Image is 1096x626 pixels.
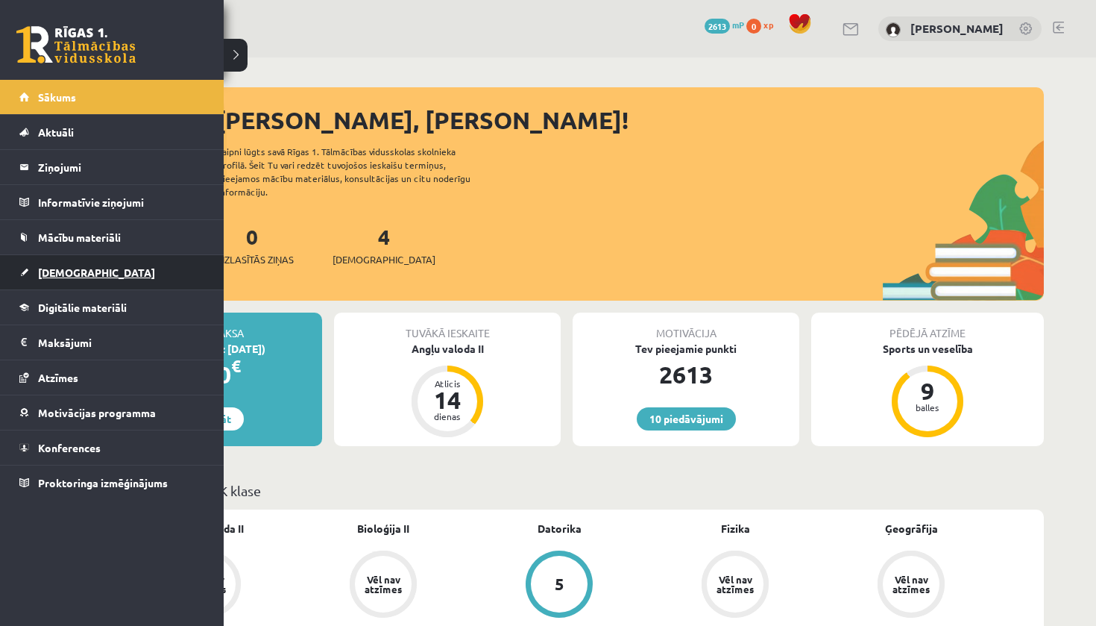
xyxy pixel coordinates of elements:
a: Motivācijas programma [19,395,205,430]
div: Motivācija [573,313,799,341]
div: Atlicis [425,379,470,388]
a: 0Neizlasītās ziņas [210,223,294,267]
a: Vēl nav atzīmes [295,551,471,621]
a: Vēl nav atzīmes [823,551,999,621]
span: mP [732,19,744,31]
a: Proktoringa izmēģinājums [19,466,205,500]
div: Laipni lūgts savā Rīgas 1. Tālmācības vidusskolas skolnieka profilā. Šeit Tu vari redzēt tuvojošo... [218,145,497,198]
a: Aktuāli [19,115,205,149]
div: Vēl nav atzīmes [362,575,404,594]
div: 9 [905,379,950,403]
p: Mācību plāns 12.a2 JK klase [95,481,1038,501]
span: Motivācijas programma [38,406,156,419]
span: Proktoringa izmēģinājums [38,476,168,489]
div: Tev pieejamie punkti [573,341,799,357]
a: 10 piedāvājumi [637,407,736,431]
a: [PERSON_NAME] [910,21,1004,36]
a: Rīgas 1. Tālmācības vidusskola [16,26,136,63]
a: 5 [471,551,647,621]
a: [DEMOGRAPHIC_DATA] [19,255,205,289]
span: Sākums [38,90,76,104]
a: Informatīvie ziņojumi [19,185,205,219]
div: balles [905,403,950,412]
span: xp [763,19,773,31]
a: Sports un veselība 9 balles [811,341,1044,439]
img: Amanda Ozola [886,22,901,37]
a: 0 xp [746,19,781,31]
div: dienas [425,412,470,421]
span: [DEMOGRAPHIC_DATA] [38,266,155,279]
span: Neizlasītās ziņas [210,252,294,267]
a: Ziņojumi [19,150,205,184]
div: 14 [425,388,470,412]
div: Angļu valoda II [334,341,561,357]
div: Tuvākā ieskaite [334,313,561,341]
legend: Ziņojumi [38,150,205,184]
a: Sākums [19,80,205,114]
a: Bioloģija II [357,521,409,536]
span: 2613 [705,19,730,34]
span: Mācību materiāli [38,231,121,244]
span: Digitālie materiāli [38,301,127,314]
a: 2613 mP [705,19,744,31]
a: Atzīmes [19,360,205,395]
a: 4[DEMOGRAPHIC_DATA] [333,223,435,267]
a: Fizika [721,521,750,536]
div: Sports un veselība [811,341,1044,357]
a: Mācību materiāli [19,220,205,254]
a: Konferences [19,431,205,465]
legend: Informatīvie ziņojumi [38,185,205,219]
div: Vēl nav atzīmes [890,575,932,594]
div: Pēdējā atzīme [811,313,1044,341]
div: 5 [555,576,564,592]
div: 2613 [573,357,799,392]
span: [DEMOGRAPHIC_DATA] [333,252,435,267]
div: [PERSON_NAME], [PERSON_NAME]! [216,102,1044,138]
a: Maksājumi [19,325,205,360]
span: Atzīmes [38,371,78,384]
div: Vēl nav atzīmes [714,575,756,594]
a: Angļu valoda II Atlicis 14 dienas [334,341,561,439]
a: Datorika [538,521,582,536]
a: Ģeogrāfija [885,521,938,536]
a: Digitālie materiāli [19,290,205,325]
span: € [231,355,241,377]
legend: Maksājumi [38,325,205,360]
span: 0 [746,19,761,34]
a: Vēl nav atzīmes [647,551,823,621]
span: Aktuāli [38,125,74,139]
span: Konferences [38,441,101,454]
